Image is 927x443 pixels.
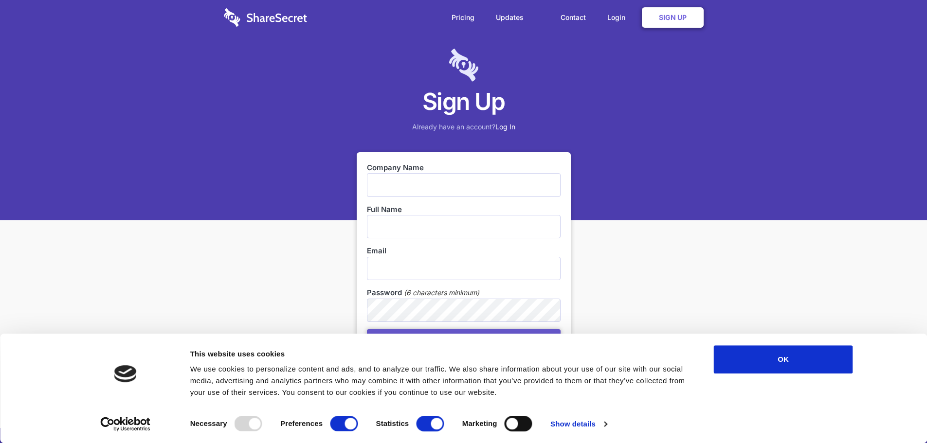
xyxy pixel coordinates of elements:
[551,2,596,33] a: Contact
[598,2,640,33] a: Login
[190,348,692,360] div: This website uses cookies
[442,2,484,33] a: Pricing
[190,419,227,427] strong: Necessary
[404,287,479,298] em: (6 characters minimum)
[280,419,323,427] strong: Preferences
[367,287,402,298] label: Password
[462,419,497,427] strong: Marketing
[714,345,853,373] button: OK
[224,8,307,27] img: logo-wordmark-white-trans-d4663122ce5f474addd5e946df7df03e33cb6a1c49d2221995e7729f52c070b2.svg
[83,417,168,431] a: Usercentrics Cookiebot - opens in a new window
[449,49,478,82] img: logo-lt-purple-60x68@2x-c671a683ea72a1d466fb5d642181eefbee81c4e10ba9aed56c8e1d7e762e8086.png
[190,363,692,398] div: We use cookies to personalize content and ads, and to analyze our traffic. We also share informat...
[367,329,561,354] button: Sign Up
[376,419,409,427] strong: Statistics
[367,246,561,256] label: Email
[367,162,561,173] label: Company Name
[550,417,607,431] a: Show details
[114,365,137,382] img: logo
[495,123,515,131] a: Log In
[642,7,704,28] a: Sign Up
[367,204,561,215] label: Full Name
